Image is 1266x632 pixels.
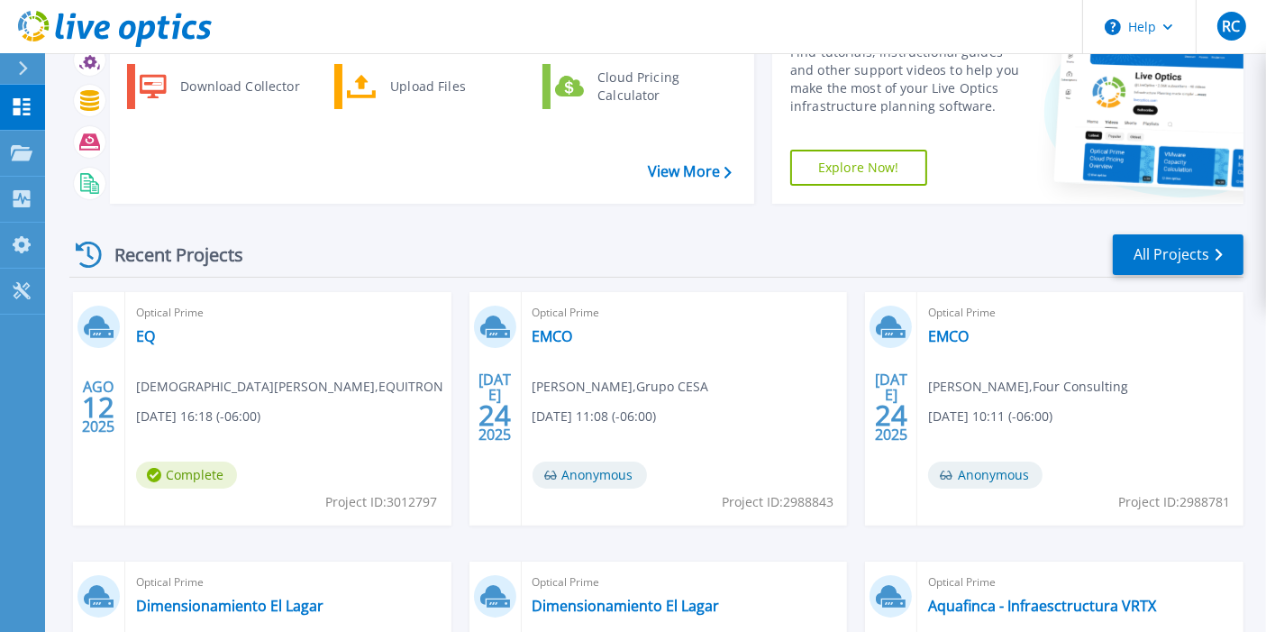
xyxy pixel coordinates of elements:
div: Download Collector [171,69,307,105]
a: Aquafinca - Infraesctructura VRTX [928,597,1156,615]
span: Complete [136,462,237,489]
a: Dimensionamiento El Lagar [136,597,323,615]
div: [DATE] 2025 [874,374,908,440]
span: Project ID: 2988781 [1118,492,1230,512]
span: [DEMOGRAPHIC_DATA][PERSON_NAME] , EQUITRON [136,377,443,397]
div: Find tutorials, instructional guides and other support videos to help you make the most of your L... [790,43,1025,115]
span: 24 [478,408,511,423]
span: Optical Prime [136,303,441,323]
div: Upload Files [381,69,515,105]
span: 24 [875,408,907,423]
a: EMCO [533,327,573,345]
a: Cloud Pricing Calculator [542,64,727,109]
span: Anonymous [928,462,1043,489]
a: Dimensionamiento El Lagar [533,597,720,615]
div: Cloud Pricing Calculator [588,69,722,105]
div: Recent Projects [69,233,268,277]
a: EQ [136,327,155,345]
span: Optical Prime [136,572,441,592]
a: Explore Now! [790,150,927,186]
span: Project ID: 3012797 [326,492,438,512]
a: Upload Files [334,64,519,109]
span: 12 [82,399,114,415]
span: [DATE] 10:11 (-06:00) [928,407,1052,426]
a: View More [648,163,732,180]
a: All Projects [1113,234,1243,275]
a: EMCO [928,327,969,345]
span: [PERSON_NAME] , Four Consulting [928,377,1128,397]
div: [DATE] 2025 [478,374,512,440]
span: [DATE] 16:18 (-06:00) [136,407,260,426]
span: Optical Prime [533,572,837,592]
span: [PERSON_NAME] , Grupo CESA [533,377,709,397]
span: Optical Prime [533,303,837,323]
span: [DATE] 11:08 (-06:00) [533,407,657,426]
span: Optical Prime [928,572,1233,592]
div: AGO 2025 [81,374,115,440]
span: Optical Prime [928,303,1233,323]
span: Anonymous [533,462,647,489]
span: Project ID: 2988843 [722,492,833,512]
span: RC [1222,19,1240,33]
a: Download Collector [127,64,312,109]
